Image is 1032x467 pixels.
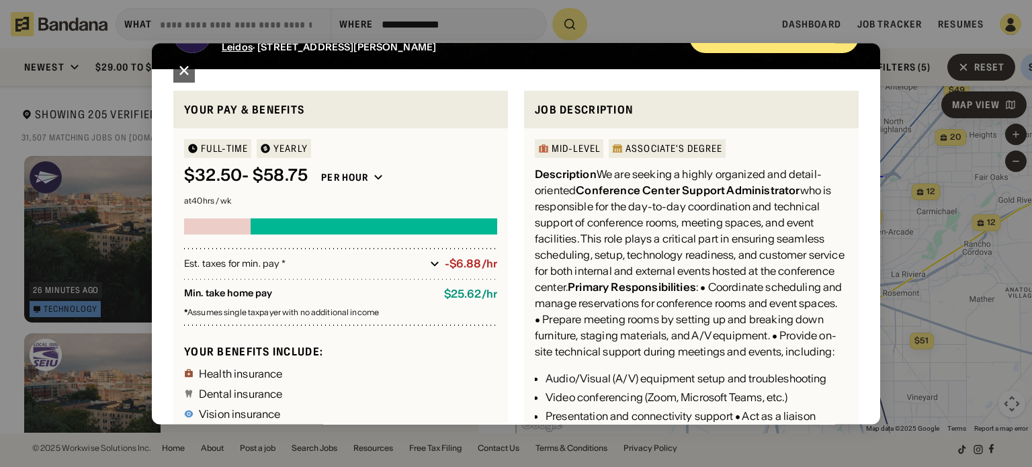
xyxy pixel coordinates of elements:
[535,168,597,181] div: Description
[184,101,497,118] div: Your pay & benefits
[184,198,497,206] div: at 40 hrs / wk
[199,409,281,419] div: Vision insurance
[199,368,283,379] div: Health insurance
[184,288,433,301] div: Min. take home pay
[445,258,497,271] div: -$6.88/hr
[199,388,283,399] div: Dental insurance
[184,167,308,186] div: $ 32.50 - $58.75
[201,144,248,154] div: Full-time
[222,41,253,53] span: Leidos
[184,345,497,359] div: Your benefits include:
[184,257,425,271] div: Est. taxes for min. pay *
[546,371,848,387] div: Audio/Visual (A/V) equipment setup and troubleshooting
[444,288,497,301] div: $ 25.62 / hr
[222,42,679,53] div: · [STREET_ADDRESS][PERSON_NAME]
[576,184,800,198] div: Conference Center Support Administrator
[552,144,600,154] div: Mid-Level
[535,101,848,118] div: Job Description
[321,172,368,184] div: Per hour
[626,144,722,154] div: Associate's Degree
[535,167,848,360] div: We are seeking a highly organized and detail-oriented who is responsible for the day-to-day coord...
[546,390,848,406] div: Video conferencing (Zoom, Microsoft Teams, etc.)
[184,309,497,317] div: Assumes single taxpayer with no additional income
[568,281,696,294] div: Primary Responsibilities
[273,144,308,154] div: YEARLY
